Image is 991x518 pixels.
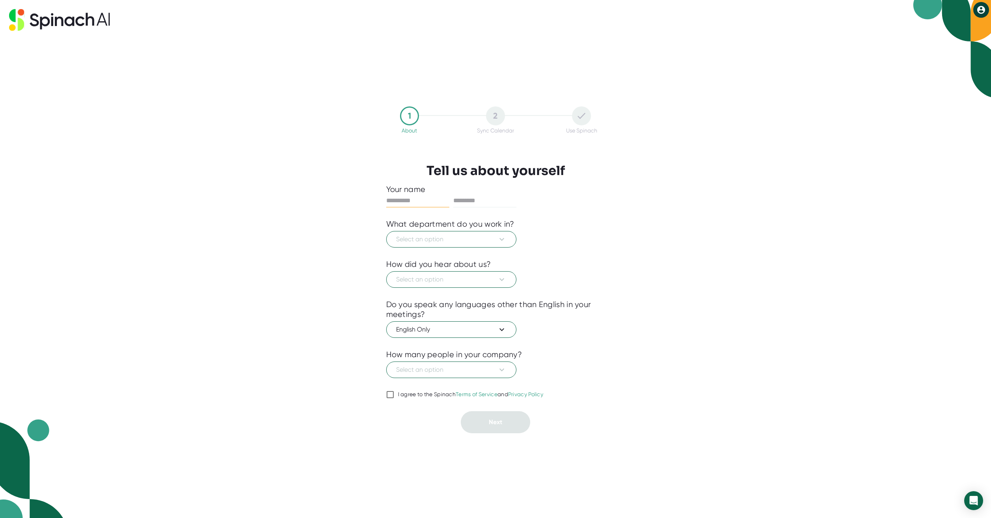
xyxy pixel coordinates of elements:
span: Select an option [396,275,507,284]
div: What department do you work in? [386,219,514,229]
div: Sync Calendar [477,127,514,134]
button: Next [461,411,530,433]
div: Open Intercom Messenger [964,491,983,510]
div: 2 [486,106,505,125]
div: Use Spinach [566,127,597,134]
div: Your name [386,184,605,194]
div: 1 [400,106,419,125]
div: How did you hear about us? [386,259,491,269]
div: Do you speak any languages other than English in your meetings? [386,300,605,319]
span: Select an option [396,235,507,244]
button: English Only [386,321,516,338]
span: Next [489,418,502,426]
button: Select an option [386,361,516,378]
a: Terms of Service [456,391,497,397]
a: Privacy Policy [508,391,543,397]
h3: Tell us about yourself [426,163,565,178]
div: How many people in your company? [386,350,522,360]
span: Select an option [396,365,507,375]
div: About [402,127,417,134]
span: English Only [396,325,507,334]
button: Select an option [386,271,516,288]
button: Select an option [386,231,516,248]
div: I agree to the Spinach and [398,391,544,398]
